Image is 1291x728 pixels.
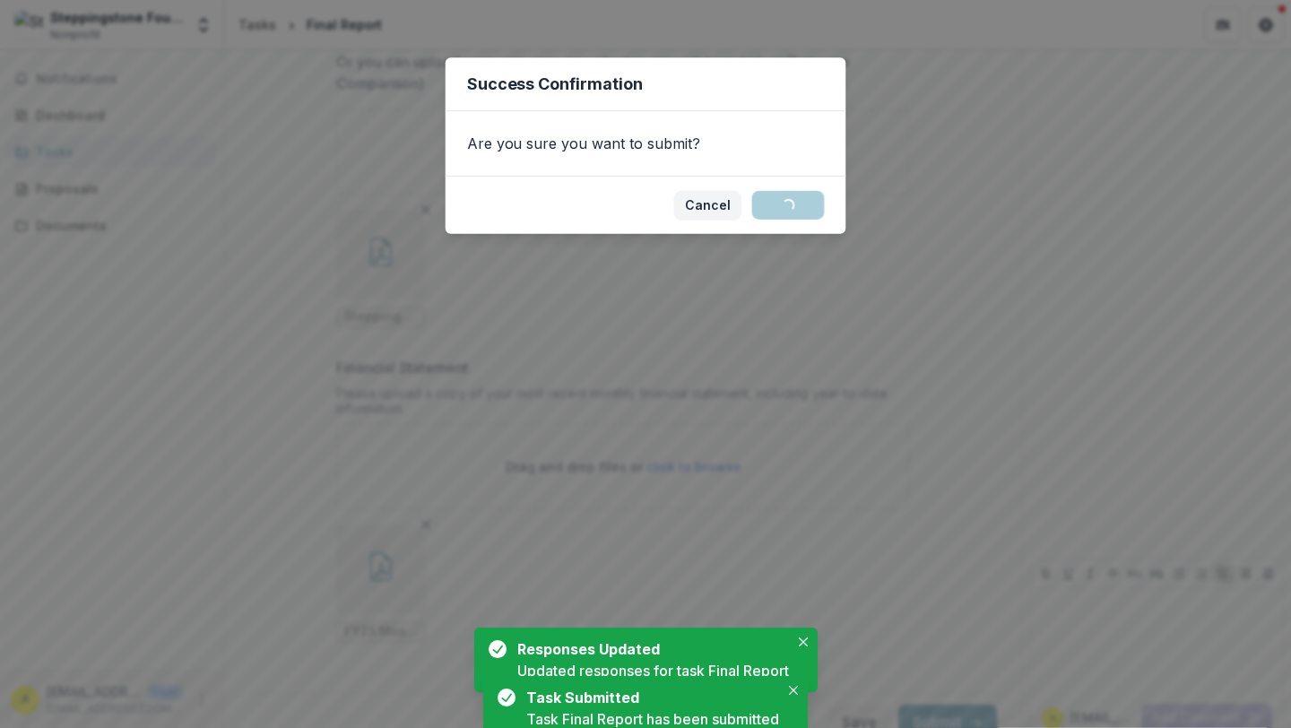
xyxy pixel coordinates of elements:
[517,660,789,681] div: Updated responses for task Final Report
[674,191,741,220] button: Cancel
[526,687,772,708] div: Task Submitted
[783,680,804,701] button: Close
[517,638,782,660] div: Responses Updated
[446,57,846,111] header: Success Confirmation
[793,631,814,653] button: Close
[446,111,846,176] div: Are you sure you want to submit?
